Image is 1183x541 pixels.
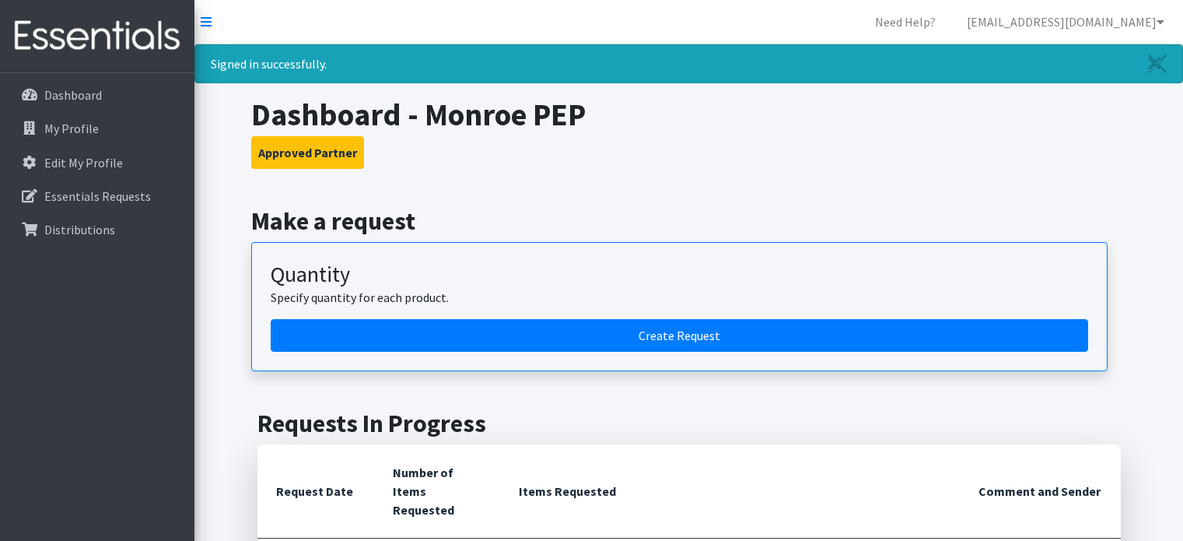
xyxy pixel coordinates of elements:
img: HumanEssentials [6,10,188,62]
h2: Requests In Progress [257,409,1121,438]
a: Essentials Requests [6,181,188,212]
button: Approved Partner [251,136,364,169]
h2: Make a request [251,206,1126,236]
p: Edit My Profile [44,155,123,170]
p: My Profile [44,121,99,136]
a: Edit My Profile [6,147,188,178]
th: Comment and Sender [960,444,1121,539]
a: Dashboard [6,79,188,111]
p: Distributions [44,222,115,237]
a: Distributions [6,214,188,245]
h1: Dashboard - Monroe PEP [251,96,1126,133]
a: Create a request by quantity [271,319,1088,352]
p: Essentials Requests [44,188,151,204]
th: Request Date [257,444,374,539]
a: Need Help? [863,6,948,37]
h3: Quantity [271,262,1088,288]
div: Signed in successfully. [194,44,1183,83]
a: [EMAIL_ADDRESS][DOMAIN_NAME] [954,6,1177,37]
p: Dashboard [44,87,102,103]
a: My Profile [6,113,188,144]
p: Specify quantity for each product. [271,288,1088,307]
th: Number of Items Requested [374,444,500,539]
th: Items Requested [500,444,960,539]
a: Close [1132,45,1182,83]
